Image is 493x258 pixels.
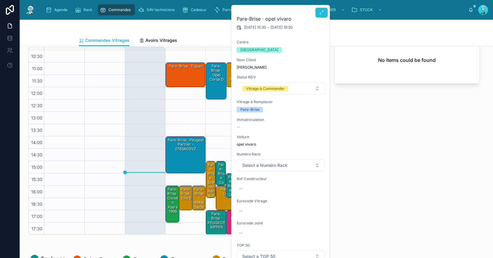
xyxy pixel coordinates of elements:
span: [PERSON_NAME] [237,65,325,70]
div: Vitrage à Commander [246,86,285,91]
div: [GEOGRAPHIC_DATA] [240,47,278,53]
div: Pare-Brise · laguna 3 [216,186,245,210]
span: STOCK [360,7,373,12]
a: Rack [73,4,97,15]
div: Pare-Brise · BMW série 1 f20 [193,187,205,214]
span: 16:00 [30,189,44,194]
div: Pare-Brise · Clio 4 [226,211,246,235]
a: Assurances [249,4,284,15]
span: Eurocode Vitrage [237,199,325,204]
div: Pare-Brise · Peugeot partner - 2763AGSVZ [167,137,205,152]
div: Pare-Brise · scenic renault [206,161,215,198]
span: 13:00 [30,115,44,120]
button: Select Button [237,83,325,94]
span: Avoirs Vitrages [145,37,177,43]
div: Pare-Brise · Opel corsa d [206,63,226,99]
div: Pare-Brise · Citroën Xsara 1998 [166,186,179,222]
span: 10:30 [30,54,44,59]
span: 12:00 [30,91,44,96]
a: Commandes [98,4,135,15]
span: Agenda [54,7,67,12]
div: -- [239,186,243,191]
span: 16:30 [30,201,44,207]
a: Agenda [44,4,72,15]
span: 11:30 [31,78,44,83]
span: Ref Constructeur [237,176,325,181]
div: Pare-Brise · clio 2 [180,187,192,201]
div: Pare-Brise · alfa roméo [227,63,245,83]
a: STOCK [349,4,385,15]
span: Commandes [108,7,131,12]
span: TOP 50 [237,243,325,248]
div: Pare-Brise · clio 2 [179,186,192,210]
div: Pare-Brise · scenic renault [207,162,215,199]
a: NE PAS TOUCHER [293,4,348,15]
div: Pare-Brise · Peugeot partner - 2763AGSVZ [166,137,205,173]
div: -- [239,208,243,213]
span: [DATE] 15:30 [244,25,266,30]
a: Parrainages [212,4,248,15]
span: SAV techniciens [147,7,175,12]
div: Pare-Brise · opel vivaro [226,174,235,198]
span: Cadeaux [191,7,206,12]
img: App logo [25,5,36,15]
a: Cadeaux [180,4,211,15]
a: Commandes Vitrages [79,35,129,46]
div: Pare-Brise · PEUGEOT BIPPER [206,211,226,235]
span: 15:30 [30,177,44,182]
div: Pare-Brise · Clio 4 [227,211,245,226]
span: [DATE] 16:30 [271,25,293,30]
div: Pare-Brise · PEUGEOT BIPPER [207,211,226,230]
div: Pare-Brise · alfa roméo [226,63,246,87]
a: Avoirs Vitrages [139,35,177,47]
div: Pare-Brise Concession / Camping Car / Camion · classe A - facturation phare : 1594,93 [216,161,225,185]
span: 17:00 [30,214,44,219]
div: Pare-Brise · opel vivaro [227,174,235,211]
h2: Pare-Brise · opel vivaro [237,15,325,22]
span: 14:30 [30,152,44,157]
div: Pare-Brise · BMW série 1 f20 [192,186,205,210]
span: Centre [237,40,325,45]
div: Pare-Brise [240,107,259,112]
span: Statut RDV [237,75,325,80]
span: Immatriculation [237,117,325,122]
span: Eurocode Joint [237,221,325,226]
span: - [267,25,269,30]
div: Pare-Brise · Citroën Xsara 1998 [167,187,179,214]
span: Parrainages [222,7,244,12]
span: Voiture [237,135,325,139]
span: Rack [84,7,92,12]
div: Pare-Brise · tiguan [167,63,205,69]
a: SAV techniciens [136,4,179,15]
span: 12:30 [30,103,44,108]
span: Select a Numéro Rack [242,162,287,168]
div: Pare-Brise · tiguan [166,63,205,87]
span: Commandes Vitrages [85,37,129,43]
span: -- [237,125,240,130]
div: Pare-Brise · laguna 3 [217,187,245,197]
span: 15:00 [30,164,44,170]
div: Pare-Brise · Opel corsa d [207,63,226,83]
div: scrollable content [41,3,468,17]
span: Numéro Rack [237,152,325,157]
span: 14:00 [30,140,44,145]
span: Vitrage à Remplacer [237,99,325,104]
span: 17:30 [30,226,44,231]
span: opel vivaro [237,142,325,147]
span: 13:30 [30,127,44,133]
div: -- [239,231,243,236]
span: 11:00 [31,66,44,71]
h2: No items could be found [378,56,436,64]
button: Select Button [237,159,325,171]
span: Nom Client [237,58,325,62]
